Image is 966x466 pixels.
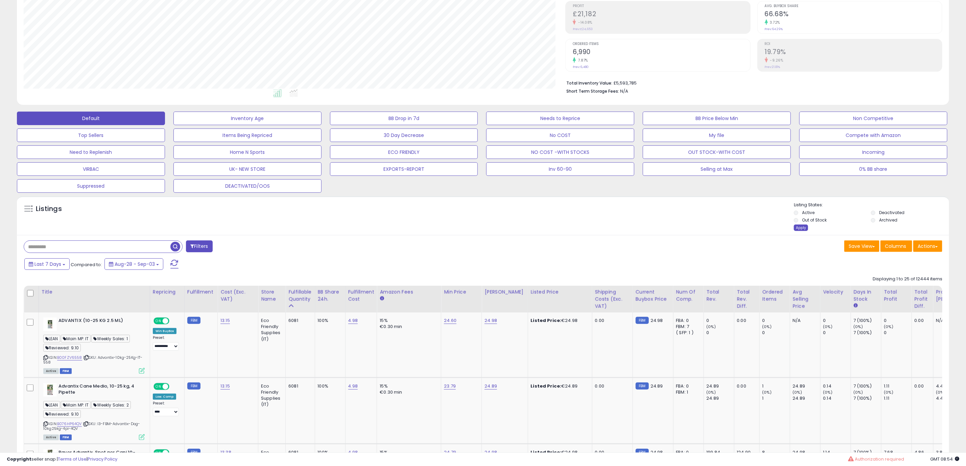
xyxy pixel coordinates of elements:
[330,129,478,142] button: 30 Day Decrease
[737,383,754,389] div: 0.00
[261,318,280,342] div: Eco Friendly Supplies (IT)
[823,324,833,329] small: (0%)
[854,390,863,395] small: (0%)
[173,162,322,176] button: UK- NEW STORE
[220,317,230,324] a: 13.15
[636,382,649,390] small: FBM
[486,129,634,142] button: No COST
[573,48,750,57] h2: 6,990
[707,395,734,401] div: 24.89
[61,335,91,343] span: Main MP: IT
[531,383,587,389] div: €24.89
[873,276,942,282] div: Displaying 1 to 25 of 12444 items
[7,456,31,462] strong: Copyright
[173,179,322,193] button: DEACTIVATED/OOS
[765,10,942,19] h2: 66.68%
[643,112,791,125] button: BB Price Below Min
[330,112,478,125] button: BB Drop in 7d
[765,27,783,31] small: Prev: 64.29%
[43,318,145,373] div: ASIN:
[34,261,61,267] span: Last 7 Days
[799,112,947,125] button: Non Competitive
[61,401,91,409] span: Main MP: IT
[823,318,851,324] div: 0
[707,318,734,324] div: 0
[620,88,628,94] span: N/A
[765,48,942,57] h2: 19.79%
[153,288,182,296] div: Repricing
[676,324,699,330] div: FBM: 7
[43,368,59,374] span: All listings currently available for purchase on Amazon
[884,390,894,395] small: (0%)
[762,324,772,329] small: (0%)
[17,162,165,176] button: VIRBAC
[288,288,312,303] div: Fulfillable Quantity
[936,390,946,395] small: (0%)
[651,317,663,324] span: 24.98
[915,318,928,324] div: 0.00
[43,383,145,439] div: ASIN:
[880,240,912,252] button: Columns
[485,383,497,390] a: 24.89
[576,58,588,63] small: 7.87%
[930,456,959,462] span: 2025-09-11 08:54 GMT
[58,383,141,397] b: Advantix Cane Medio, 10-25 kg, 4 Pipette
[187,288,215,296] div: Fulfillment
[884,324,894,329] small: (0%)
[884,395,912,401] div: 1.11
[173,129,322,142] button: Items Being Repriced
[794,225,808,231] div: Apply
[444,383,456,390] a: 23.79
[762,318,790,324] div: 0
[288,318,309,324] div: 6081
[799,129,947,142] button: Compete with Amazon
[794,202,949,208] p: Listing States:
[765,42,942,46] span: ROI
[765,65,780,69] small: Prev: 21.81%
[879,217,897,223] label: Archived
[187,317,201,324] small: FBM
[793,390,802,395] small: (0%)
[380,296,384,302] small: Amazon Fees.
[799,162,947,176] button: 0% BB share
[168,383,179,389] span: OFF
[485,317,497,324] a: 24.98
[676,330,699,336] div: ( SFP: 1 )
[643,129,791,142] button: My file
[43,410,81,418] span: Reviewed: 9.10
[793,288,818,310] div: Avg Selling Price
[17,145,165,159] button: Need to Replenish
[573,27,593,31] small: Prev: £24,653
[802,210,815,215] label: Active
[573,10,750,19] h2: £21,182
[823,330,851,336] div: 0
[573,65,589,69] small: Prev: 6,480
[115,261,155,267] span: Aug-28 - Sep-03
[885,243,906,250] span: Columns
[380,383,436,389] div: 15%
[318,318,340,324] div: 100%
[854,318,881,324] div: 7 (100%)
[799,145,947,159] button: Incoming
[57,355,82,360] a: B00FZV6558
[71,261,102,268] span: Compared to:
[43,421,140,431] span: | SKU: I3-FBM-Advantix-Dog-10kg25kg-4pi-4QV
[765,4,942,8] span: Avg. Buybox Share
[36,204,62,214] h5: Listings
[823,390,833,395] small: (0%)
[636,288,670,303] div: Current Buybox Price
[17,179,165,193] button: Suppressed
[854,303,858,309] small: Days In Stock.
[595,288,630,310] div: Shipping Costs (Exc. VAT)
[318,383,340,389] div: 100%
[884,383,912,389] div: 1.11
[802,217,827,223] label: Out of Stock
[879,210,904,215] label: Deactivated
[793,318,815,324] div: N/A
[43,435,59,440] span: All listings currently available for purchase on Amazon
[884,288,909,303] div: Total Profit
[380,288,438,296] div: Amazon Fees
[915,383,928,389] div: 0.00
[915,288,930,310] div: Total Profit Diff.
[154,383,163,389] span: ON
